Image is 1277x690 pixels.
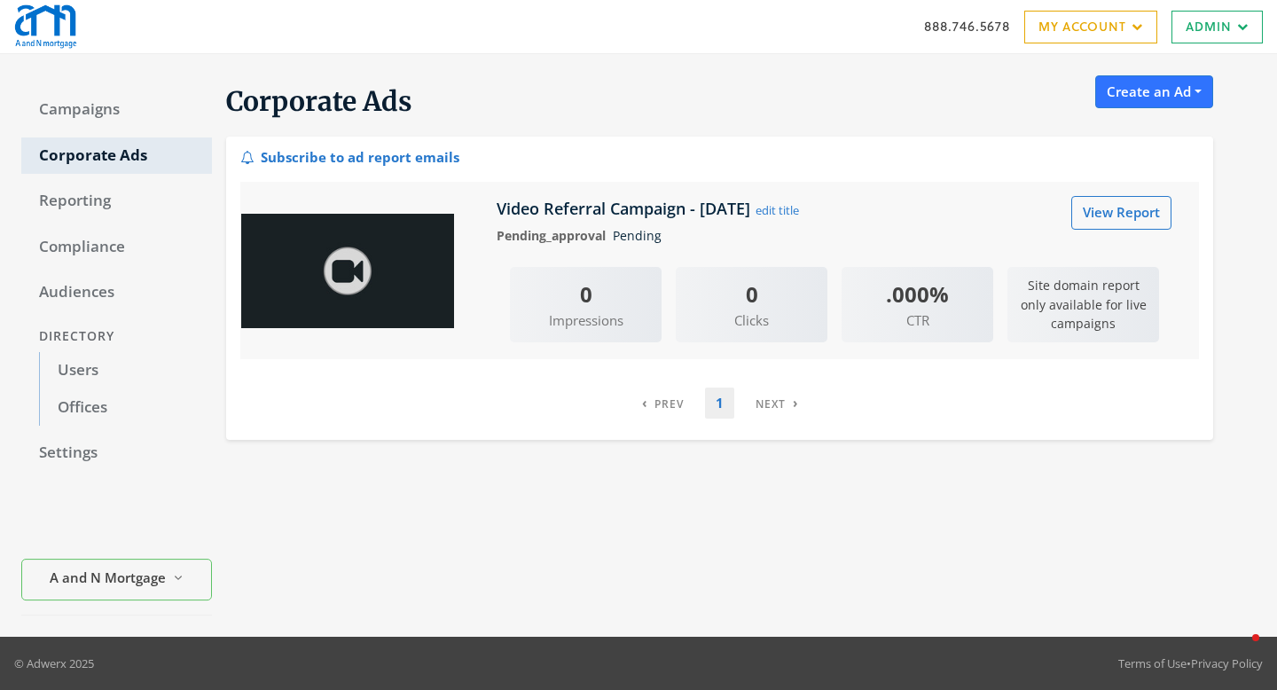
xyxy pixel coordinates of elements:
[39,352,212,389] a: Users
[21,274,212,311] a: Audiences
[1118,655,1187,671] a: Terms of Use
[705,388,734,419] a: 1
[1024,11,1157,43] a: My Account
[842,278,993,310] div: .000%
[631,388,809,419] nav: pagination
[755,200,800,220] button: edit title
[14,4,77,49] img: Adwerx
[21,435,212,472] a: Settings
[21,320,212,353] div: Directory
[497,227,613,244] span: Pending_approval
[21,559,212,600] button: A and N Mortgage
[1095,75,1213,108] button: Create an Ad
[14,655,94,672] p: © Adwerx 2025
[21,229,212,266] a: Compliance
[676,278,827,310] div: 0
[676,310,827,331] span: Clicks
[39,389,212,427] a: Offices
[510,278,662,310] div: 0
[497,198,755,219] h5: Video Referral Campaign - [DATE]
[1118,655,1263,672] div: •
[50,568,166,588] span: A and N Mortgage
[1191,655,1263,671] a: Privacy Policy
[1007,267,1159,342] p: Site domain report only available for live campaigns
[21,183,212,220] a: Reporting
[842,310,993,331] span: CTR
[1071,196,1171,229] a: View Report
[510,310,662,331] span: Impressions
[21,91,212,129] a: Campaigns
[924,17,1010,35] a: 888.746.5678
[21,137,212,175] a: Corporate Ads
[1171,11,1263,43] a: Admin
[226,84,412,118] span: Corporate Ads
[240,144,459,168] div: Subscribe to ad report emails
[483,226,1186,246] div: Pending
[1217,630,1259,672] iframe: Intercom live chat
[241,214,454,328] img: Video Referral Campaign - 2025-08-26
